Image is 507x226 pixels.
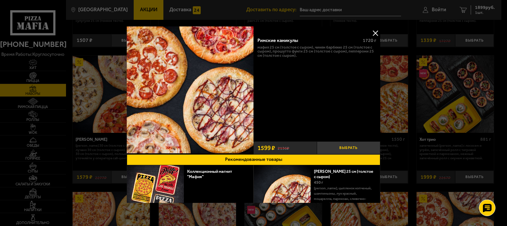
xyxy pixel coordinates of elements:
[187,169,232,179] a: Коллекционный магнит "Мафия"
[363,38,376,43] span: 1720 г
[317,141,380,154] button: Выбрать
[257,45,376,58] p: Мафия 25 см (толстое с сыром), Чикен Барбекю 25 см (толстое с сыром), Прошутто Фунги 25 см (толст...
[127,26,253,153] img: Римские каникулы
[257,38,358,43] div: Римские каникулы
[257,145,275,151] span: 1599 ₽
[127,26,253,154] a: Римские каникулы
[314,169,373,179] a: [PERSON_NAME] 25 см (толстое с сыром)
[278,145,289,151] s: 2136 ₽
[127,154,380,165] button: Рекомендованные товары
[314,186,375,212] p: [PERSON_NAME], цыпленок копченый, шампиньоны, лук красный, моцарелла, пармезан, сливочно-чесночны...
[314,180,323,185] span: 450 г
